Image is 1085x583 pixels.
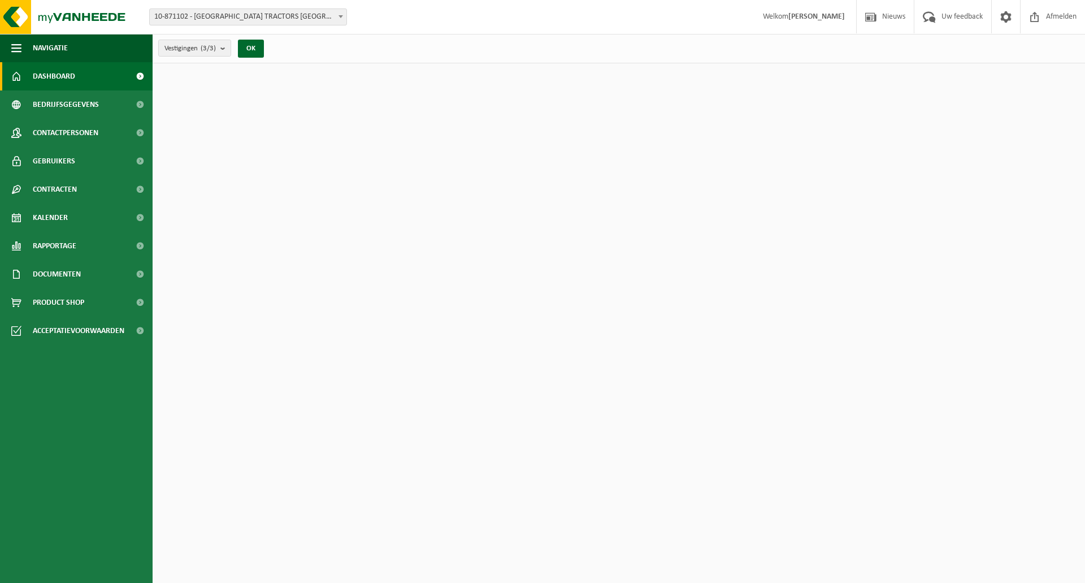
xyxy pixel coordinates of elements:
button: OK [238,40,264,58]
count: (3/3) [201,45,216,52]
span: Acceptatievoorwaarden [33,317,124,345]
span: Gebruikers [33,147,75,175]
span: Contracten [33,175,77,204]
span: Product Shop [33,288,84,317]
button: Vestigingen(3/3) [158,40,231,57]
strong: [PERSON_NAME] [788,12,845,21]
span: Contactpersonen [33,119,98,147]
span: 10-871102 - TERBERG TRACTORS BELGIUM - DESTELDONK [150,9,346,25]
span: Navigatie [33,34,68,62]
span: Rapportage [33,232,76,260]
span: Dashboard [33,62,75,90]
span: 10-871102 - TERBERG TRACTORS BELGIUM - DESTELDONK [149,8,347,25]
span: Bedrijfsgegevens [33,90,99,119]
span: Documenten [33,260,81,288]
span: Vestigingen [164,40,216,57]
span: Kalender [33,204,68,232]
